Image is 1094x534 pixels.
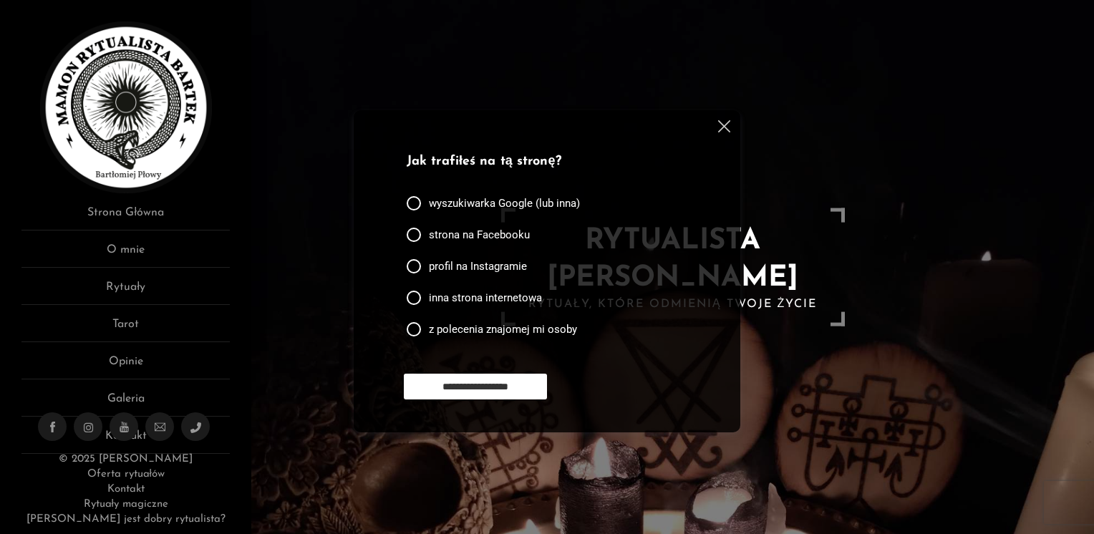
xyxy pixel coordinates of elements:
[21,390,230,417] a: Galeria
[107,484,145,495] a: Kontakt
[429,259,527,273] span: profil na Instagramie
[429,196,580,210] span: wyszukiwarka Google (lub inna)
[718,120,730,132] img: cross.svg
[21,204,230,230] a: Strona Główna
[21,316,230,342] a: Tarot
[429,291,542,305] span: inna strona internetowa
[40,21,212,193] img: Rytualista Bartek
[26,514,226,525] a: [PERSON_NAME] jest dobry rytualista?
[87,469,165,480] a: Oferta rytuałów
[21,278,230,305] a: Rytuały
[21,353,230,379] a: Opinie
[84,499,168,510] a: Rytuały magiczne
[21,241,230,268] a: O mnie
[429,228,530,242] span: strona na Facebooku
[429,322,577,336] span: z polecenia znajomej mi osoby
[407,152,682,172] p: Jak trafiłeś na tą stronę?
